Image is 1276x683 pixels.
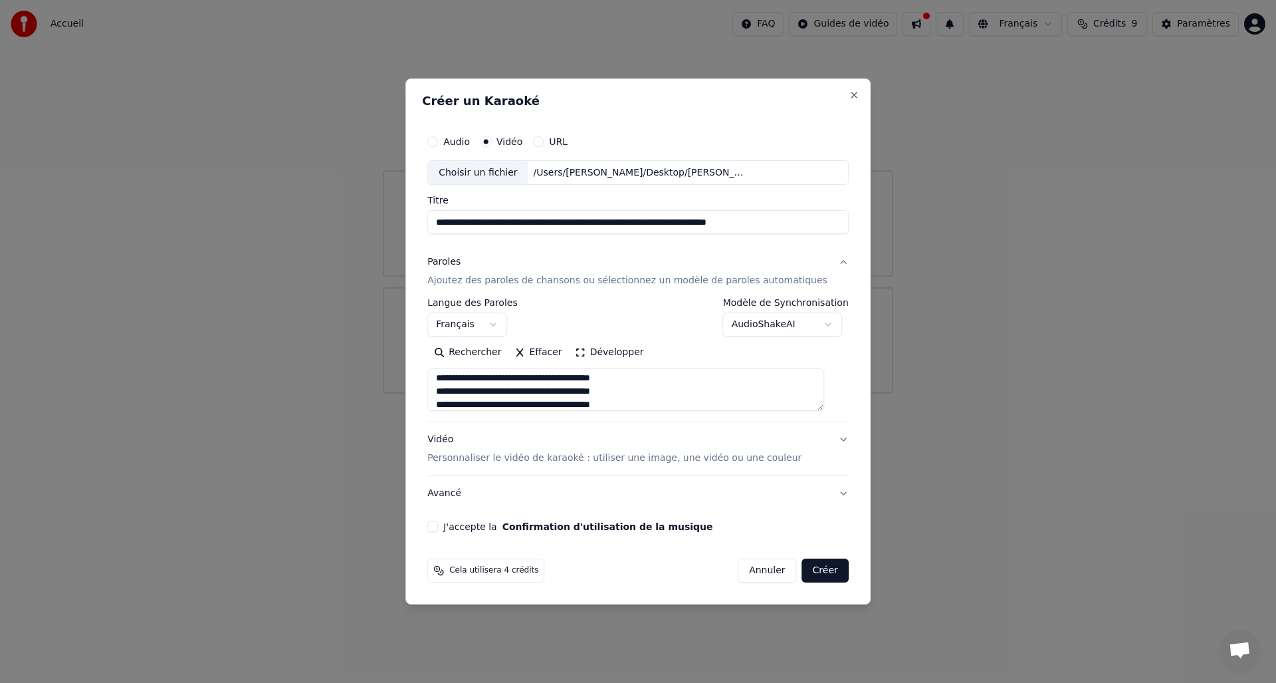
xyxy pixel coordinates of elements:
label: URL [549,137,568,146]
button: Annuler [738,559,796,583]
label: Langue des Paroles [427,299,518,308]
p: Ajoutez des paroles de chansons ou sélectionnez un modèle de paroles automatiques [427,275,827,288]
button: J'accepte la [502,522,713,531]
label: J'accepte la [443,522,712,531]
label: Modèle de Synchronisation [723,299,849,308]
div: Choisir un fichier [428,161,528,185]
h2: Créer un Karaoké [422,95,854,107]
button: Avancé [427,476,849,511]
button: VidéoPersonnaliser le vidéo de karaoké : utiliser une image, une vidéo ou une couleur [427,423,849,476]
button: Effacer [508,342,568,364]
div: Vidéo [427,434,801,466]
span: Cela utilisera 4 crédits [449,565,538,576]
button: Développer [569,342,651,364]
div: ParolesAjoutez des paroles de chansons ou sélectionnez un modèle de paroles automatiques [427,299,849,422]
button: Rechercher [427,342,508,364]
p: Personnaliser le vidéo de karaoké : utiliser une image, une vidéo ou une couleur [427,452,801,465]
div: Paroles [427,256,461,269]
label: Vidéo [496,137,522,146]
div: /Users/[PERSON_NAME]/Desktop/[PERSON_NAME] fils de [PERSON_NAME] feat [PERSON_NAME] - La [PERSON_... [528,166,754,180]
button: Créer [802,559,849,583]
label: Titre [427,196,849,205]
button: ParolesAjoutez des paroles de chansons ou sélectionnez un modèle de paroles automatiques [427,245,849,299]
label: Audio [443,137,470,146]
